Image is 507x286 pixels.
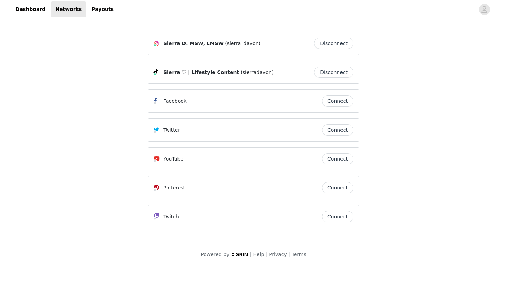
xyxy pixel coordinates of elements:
[163,155,183,163] p: YouTube
[240,69,274,76] span: (sierradavon)
[163,184,185,192] p: Pinterest
[322,95,353,107] button: Connect
[481,4,488,15] div: avatar
[322,153,353,164] button: Connect
[11,1,50,17] a: Dashboard
[269,251,287,257] a: Privacy
[163,126,180,134] p: Twitter
[163,40,224,47] span: Sierra D. MSW, LMSW
[322,182,353,193] button: Connect
[253,251,264,257] a: Help
[51,1,86,17] a: Networks
[322,124,353,136] button: Connect
[231,252,249,257] img: logo
[266,251,268,257] span: |
[314,38,353,49] button: Disconnect
[250,251,252,257] span: |
[87,1,118,17] a: Payouts
[163,213,179,220] p: Twitch
[292,251,306,257] a: Terms
[163,98,187,105] p: Facebook
[288,251,290,257] span: |
[154,41,159,46] img: Instagram Icon
[225,40,261,47] span: (sierra_davon)
[163,69,239,76] span: Sierra ♡ | Lifestyle Content
[322,211,353,222] button: Connect
[314,67,353,78] button: Disconnect
[201,251,229,257] span: Powered by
